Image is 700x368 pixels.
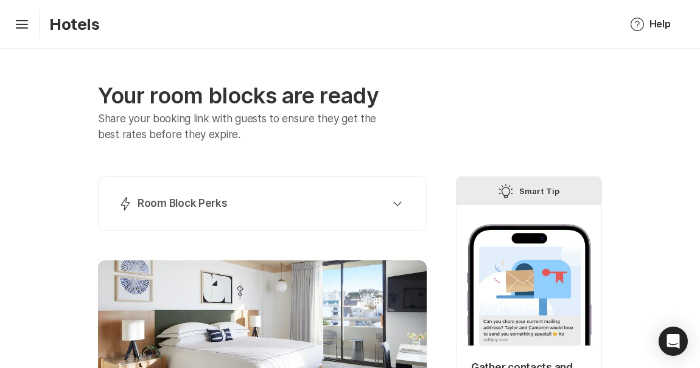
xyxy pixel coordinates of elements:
[519,184,559,198] p: Smart Tip
[113,192,411,216] button: Room Block Perks
[138,196,228,211] p: Room Block Perks
[98,111,394,142] p: Share your booking link with guests to ensure they get the best rates before they expire.
[659,327,688,356] div: Open Intercom Messenger
[615,10,685,39] button: Help
[98,83,427,109] p: Your room blocks are ready
[49,15,100,33] p: Hotels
